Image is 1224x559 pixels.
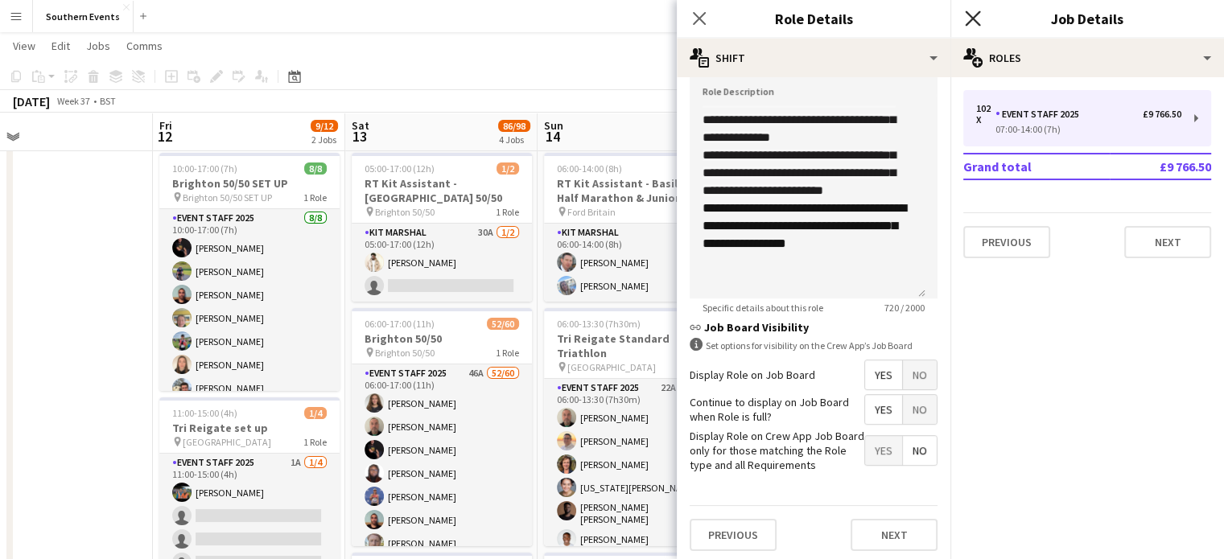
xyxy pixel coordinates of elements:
[375,347,435,359] span: Brighton 50/50
[557,318,641,330] span: 06:00-13:30 (7h30m)
[304,407,327,419] span: 1/4
[865,436,902,465] span: Yes
[690,395,864,424] label: Continue to display on Job Board when Role is full?
[567,206,616,218] span: Ford Britain
[304,162,327,175] span: 8/8
[159,176,340,191] h3: Brighton 50/50 SET UP
[903,360,937,389] span: No
[542,127,563,146] span: 14
[352,308,532,546] app-job-card: 06:00-17:00 (11h)52/60Brighton 50/50 Brighton 50/501 RoleEvent Staff 202546A52/6006:00-17:00 (11h...
[159,153,340,391] app-job-card: 10:00-17:00 (7h)8/8Brighton 50/50 SET UP Brighton 50/50 SET UP1 RoleEvent Staff 20258/810:00-17:0...
[690,368,815,382] label: Display Role on Job Board
[690,302,836,314] span: Specific details about this role
[1143,109,1181,120] div: £9 766.50
[352,331,532,346] h3: Brighton 50/50
[120,35,169,56] a: Comms
[33,1,134,32] button: Southern Events
[496,347,519,359] span: 1 Role
[159,209,340,427] app-card-role: Event Staff 20258/810:00-17:00 (7h)[PERSON_NAME][PERSON_NAME][PERSON_NAME][PERSON_NAME][PERSON_NA...
[544,224,724,302] app-card-role: Kit Marshal2/206:00-14:00 (8h)[PERSON_NAME][PERSON_NAME]
[487,318,519,330] span: 52/60
[976,103,995,125] div: 102 x
[52,39,70,53] span: Edit
[365,318,435,330] span: 06:00-17:00 (11h)
[311,134,337,146] div: 2 Jobs
[352,153,532,302] app-job-card: 05:00-17:00 (12h)1/2RT Kit Assistant - [GEOGRAPHIC_DATA] 50/50 Brighton 50/501 RoleKit Marshal30A...
[544,118,563,133] span: Sun
[544,176,724,205] h3: RT Kit Assistant - Basildon Half Marathon & Juniors
[159,118,172,133] span: Fri
[499,134,530,146] div: 4 Jobs
[950,39,1224,77] div: Roles
[544,308,724,546] app-job-card: 06:00-13:30 (7h30m)29/31Tri Reigate Standard Triathlon [GEOGRAPHIC_DATA]1 RoleEvent Staff 202522A...
[86,39,110,53] span: Jobs
[950,8,1224,29] h3: Job Details
[544,153,724,302] app-job-card: 06:00-14:00 (8h)2/2RT Kit Assistant - Basildon Half Marathon & Juniors Ford Britain1 RoleKit Mars...
[497,162,519,175] span: 1/2
[496,206,519,218] span: 1 Role
[1110,154,1211,179] td: £9 766.50
[498,120,530,132] span: 86/98
[690,519,777,551] button: Previous
[865,360,902,389] span: Yes
[865,395,902,424] span: Yes
[45,35,76,56] a: Edit
[303,436,327,448] span: 1 Role
[352,224,532,302] app-card-role: Kit Marshal30A1/205:00-17:00 (12h)[PERSON_NAME]
[375,206,435,218] span: Brighton 50/50
[567,361,656,373] span: [GEOGRAPHIC_DATA]
[557,162,622,175] span: 06:00-14:00 (8h)
[13,93,50,109] div: [DATE]
[872,302,938,314] span: 720 / 2000
[157,127,172,146] span: 12
[690,429,864,473] label: Display Role on Crew App Job Board only for those matching the Role type and all Requirements
[311,120,338,132] span: 9/12
[13,39,35,53] span: View
[903,395,937,424] span: No
[183,436,271,448] span: [GEOGRAPHIC_DATA]
[53,95,93,107] span: Week 37
[851,519,938,551] button: Next
[963,226,1050,258] button: Previous
[6,35,42,56] a: View
[126,39,163,53] span: Comms
[352,118,369,133] span: Sat
[1124,226,1211,258] button: Next
[183,191,272,203] span: Brighton 50/50 SET UP
[690,338,938,353] div: Set options for visibility on the Crew App’s Job Board
[677,8,950,29] h3: Role Details
[80,35,117,56] a: Jobs
[903,436,937,465] span: No
[159,421,340,435] h3: Tri Reigate set up
[544,331,724,360] h3: Tri Reigate Standard Triathlon
[352,176,532,205] h3: RT Kit Assistant - [GEOGRAPHIC_DATA] 50/50
[349,127,369,146] span: 13
[172,162,237,175] span: 10:00-17:00 (7h)
[976,125,1181,134] div: 07:00-14:00 (7h)
[172,407,237,419] span: 11:00-15:00 (4h)
[100,95,116,107] div: BST
[995,109,1086,120] div: Event Staff 2025
[303,191,327,203] span: 1 Role
[365,162,435,175] span: 05:00-17:00 (12h)
[690,320,938,335] h3: Job Board Visibility
[677,39,950,77] div: Shift
[963,154,1110,179] td: Grand total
